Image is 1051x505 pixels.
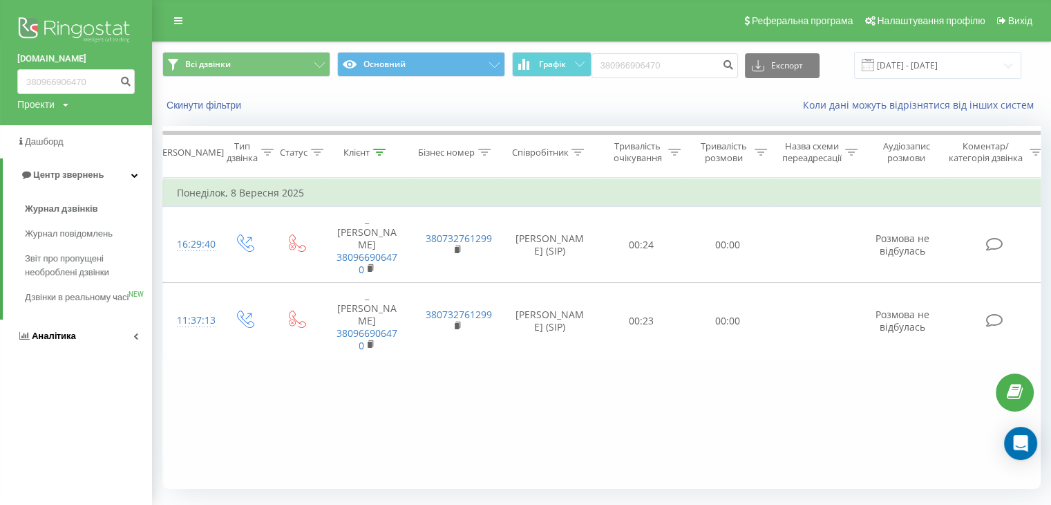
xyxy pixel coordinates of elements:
[752,15,853,26] span: Реферальна програма
[337,52,505,77] button: Основний
[25,291,129,304] span: Дзвінки в реальному часі
[154,147,224,158] div: [PERSON_NAME]
[17,52,135,66] a: [DOMAIN_NAME]
[873,140,940,164] div: Аудіозапис розмови
[17,98,55,111] div: Проекти
[610,140,665,164] div: Тривалість очікування
[1004,427,1037,460] div: Open Intercom Messenger
[25,136,64,147] span: Дашборд
[539,59,566,69] span: Графік
[25,246,152,285] a: Звіт про пропущені необроблені дзвінки
[1008,15,1032,26] span: Вихід
[512,52,591,77] button: Графік
[25,196,152,221] a: Журнал дзвінків
[418,147,475,158] div: Бізнес номер
[177,231,205,258] div: 16:29:40
[25,227,113,241] span: Журнал повідомлень
[162,99,248,111] button: Скинути фільтри
[322,283,412,359] td: _ [PERSON_NAME]
[17,14,135,48] img: Ringostat logo
[3,158,152,192] a: Центр звернень
[337,327,397,352] a: 380966906470
[685,207,771,283] td: 00:00
[25,221,152,246] a: Журнал повідомлень
[875,308,929,333] span: Розмова не відбулась
[591,53,738,78] input: Пошук за номером
[426,232,492,245] a: 380732761299
[227,140,258,164] div: Тип дзвінка
[511,147,568,158] div: Співробітник
[185,59,231,70] span: Всі дзвінки
[337,250,397,276] a: 380966906470
[598,207,685,283] td: 00:24
[685,283,771,359] td: 00:00
[697,140,751,164] div: Тривалість розмови
[25,202,98,216] span: Журнал дзвінків
[502,283,598,359] td: [PERSON_NAME] (SIP)
[875,232,929,257] span: Розмова не відбулась
[782,140,842,164] div: Назва схеми переадресації
[502,207,598,283] td: [PERSON_NAME] (SIP)
[25,252,145,279] span: Звіт про пропущені необроблені дзвінки
[426,308,492,321] a: 380732761299
[280,147,307,158] div: Статус
[177,307,205,334] div: 11:37:13
[877,15,985,26] span: Налаштування профілю
[32,331,76,341] span: Аналiтика
[163,179,1048,207] td: Понеділок, 8 Вересня 2025
[322,207,412,283] td: _ [PERSON_NAME]
[343,147,370,158] div: Клієнт
[803,98,1041,111] a: Коли дані можуть відрізнятися вiд інших систем
[17,69,135,94] input: Пошук за номером
[25,285,152,310] a: Дзвінки в реальному часіNEW
[945,140,1026,164] div: Коментар/категорія дзвінка
[598,283,685,359] td: 00:23
[162,52,330,77] button: Всі дзвінки
[745,53,820,78] button: Експорт
[33,169,104,180] span: Центр звернень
